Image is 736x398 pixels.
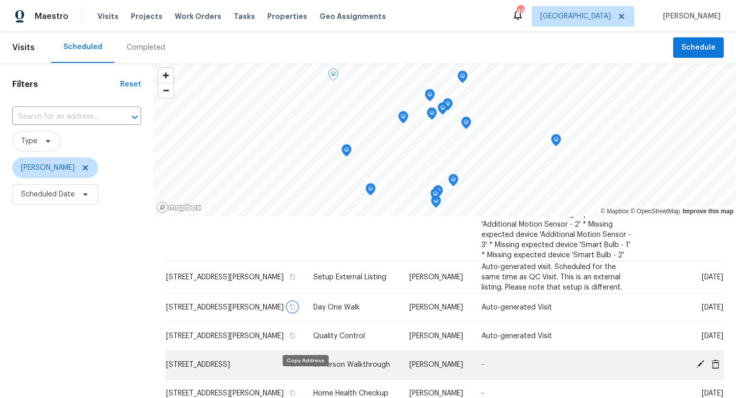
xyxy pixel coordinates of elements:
[409,333,463,340] span: [PERSON_NAME]
[702,304,723,311] span: [DATE]
[175,11,221,21] span: Work Orders
[313,274,386,281] span: Setup External Listing
[328,69,338,84] div: Map marker
[702,390,723,397] span: [DATE]
[21,136,37,146] span: Type
[288,388,297,397] button: Copy Address
[409,274,463,281] span: [PERSON_NAME]
[448,174,458,190] div: Map marker
[683,208,733,215] a: Improve this map
[517,6,524,16] div: 48
[409,304,463,311] span: [PERSON_NAME]
[409,361,463,368] span: [PERSON_NAME]
[708,360,723,369] span: Cancel
[438,102,448,118] div: Map marker
[313,361,390,368] span: In-Person Walkthrough
[63,42,102,52] div: Scheduled
[288,331,297,340] button: Copy Address
[341,144,352,160] div: Map marker
[702,274,723,281] span: [DATE]
[481,304,552,311] span: Auto-generated Visit
[365,183,376,199] div: Map marker
[128,110,142,124] button: Open
[702,333,723,340] span: [DATE]
[288,302,297,312] button: Copy Address
[166,361,230,368] span: [STREET_ADDRESS]
[158,68,173,83] button: Zoom in
[166,304,284,311] span: [STREET_ADDRESS][PERSON_NAME]
[601,208,629,215] a: Mapbox
[35,11,68,21] span: Maestro
[427,107,437,123] div: Map marker
[21,163,75,173] span: [PERSON_NAME]
[234,13,255,20] span: Tasks
[98,11,119,21] span: Visits
[120,79,141,90] div: Reset
[481,98,632,259] span: Lock batteries low. Please replace the batteries and fully test the SmartRent system. SmartRent U...
[433,185,443,201] div: Map marker
[693,360,708,369] span: Edit
[288,272,297,281] button: Copy Address
[156,202,201,213] a: Mapbox homepage
[457,71,468,86] div: Map marker
[12,79,120,90] h1: Filters
[153,63,736,216] canvas: Map
[481,263,622,291] span: Auto-generated visit. Scheduled for the same time as QC Visit. This is an external listing. Pleas...
[681,41,716,54] span: Schedule
[673,37,724,58] button: Schedule
[659,11,721,21] span: [PERSON_NAME]
[540,11,611,21] span: [GEOGRAPHIC_DATA]
[398,111,408,127] div: Map marker
[481,361,484,368] span: -
[166,333,284,340] span: [STREET_ADDRESS][PERSON_NAME]
[313,390,388,397] span: Home Health Checkup
[12,109,112,125] input: Search for an address...
[430,188,441,204] div: Map marker
[630,208,680,215] a: OpenStreetMap
[551,134,561,150] div: Map marker
[319,11,386,21] span: Geo Assignments
[131,11,163,21] span: Projects
[481,390,484,397] span: -
[127,42,165,53] div: Completed
[313,304,360,311] span: Day One Walk
[12,36,35,59] span: Visits
[425,89,435,105] div: Map marker
[481,333,552,340] span: Auto-generated Visit
[443,98,453,114] div: Map marker
[158,83,173,98] button: Zoom out
[21,189,75,200] span: Scheduled Date
[166,390,284,397] span: [STREET_ADDRESS][PERSON_NAME]
[313,333,365,340] span: Quality Control
[409,390,463,397] span: [PERSON_NAME]
[461,117,471,132] div: Map marker
[267,11,307,21] span: Properties
[166,274,284,281] span: [STREET_ADDRESS][PERSON_NAME]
